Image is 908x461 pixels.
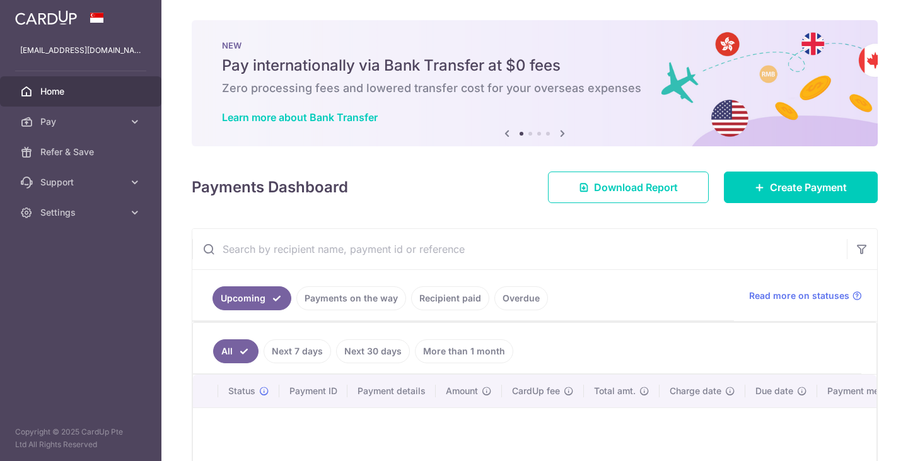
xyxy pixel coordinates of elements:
[192,176,348,199] h4: Payments Dashboard
[411,286,489,310] a: Recipient paid
[770,180,847,195] span: Create Payment
[264,339,331,363] a: Next 7 days
[222,55,847,76] h5: Pay internationally via Bank Transfer at $0 fees
[512,385,560,397] span: CardUp fee
[40,176,124,189] span: Support
[755,385,793,397] span: Due date
[415,339,513,363] a: More than 1 month
[40,85,124,98] span: Home
[749,289,862,302] a: Read more on statuses
[296,286,406,310] a: Payments on the way
[670,385,721,397] span: Charge date
[213,339,259,363] a: All
[228,385,255,397] span: Status
[279,375,347,407] th: Payment ID
[212,286,291,310] a: Upcoming
[222,111,378,124] a: Learn more about Bank Transfer
[40,206,124,219] span: Settings
[494,286,548,310] a: Overdue
[222,81,847,96] h6: Zero processing fees and lowered transfer cost for your overseas expenses
[724,172,878,203] a: Create Payment
[40,115,124,128] span: Pay
[15,10,77,25] img: CardUp
[347,375,436,407] th: Payment details
[20,44,141,57] p: [EMAIL_ADDRESS][DOMAIN_NAME]
[192,229,847,269] input: Search by recipient name, payment id or reference
[749,289,849,302] span: Read more on statuses
[222,40,847,50] p: NEW
[336,339,410,363] a: Next 30 days
[40,146,124,158] span: Refer & Save
[594,180,678,195] span: Download Report
[192,20,878,146] img: Bank transfer banner
[594,385,636,397] span: Total amt.
[548,172,709,203] a: Download Report
[446,385,478,397] span: Amount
